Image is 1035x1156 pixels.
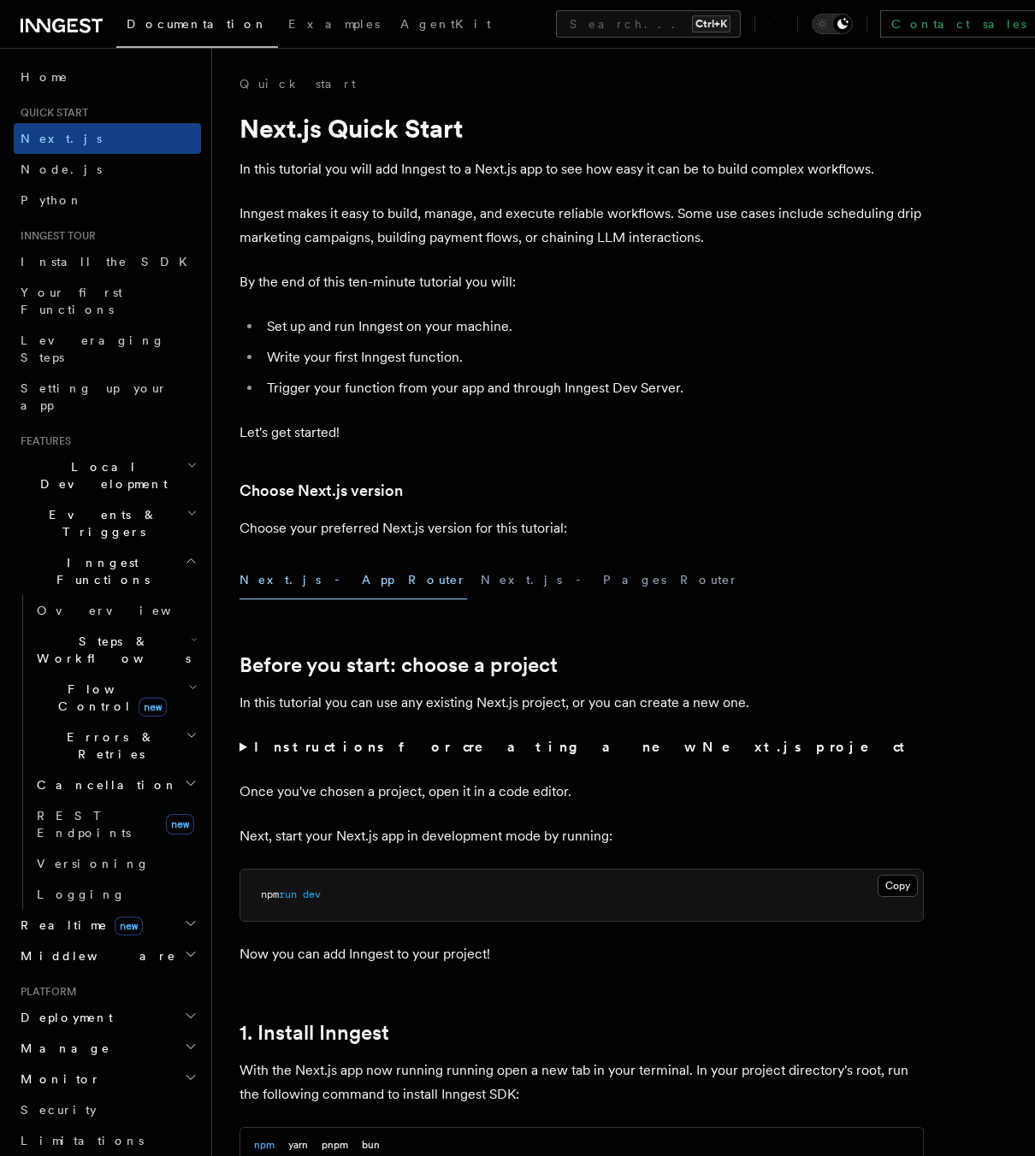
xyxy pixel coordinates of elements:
span: Limitations [21,1134,144,1147]
button: Inngest Functions [14,547,201,595]
button: Flow Controlnew [30,674,201,722]
li: Trigger your function from your app and through Inngest Dev Server. [262,376,924,400]
p: By the end of this ten-minute tutorial you will: [240,270,924,294]
button: Next.js - Pages Router [481,561,739,599]
span: Logging [37,888,126,901]
span: AgentKit [400,17,491,31]
a: Home [14,62,201,92]
a: Security [14,1094,201,1125]
span: run [279,888,297,900]
a: Setting up your app [14,373,201,421]
a: Python [14,185,201,215]
span: Examples [288,17,380,31]
a: Documentation [116,5,278,48]
button: Cancellation [30,770,201,800]
button: Manage [14,1033,201,1064]
p: Choose your preferred Next.js version for this tutorial: [240,516,924,540]
p: Now you can add Inngest to your project! [240,942,924,966]
a: Leveraging Steps [14,325,201,373]
span: Documentation [127,17,268,31]
a: Logging [30,879,201,910]
a: Next.js [14,123,201,154]
button: Events & Triggers [14,499,201,547]
span: Your first Functions [21,286,122,316]
button: Deployment [14,1002,201,1033]
button: Errors & Retries [30,722,201,770]
p: Once you've chosen a project, open it in a code editor. [240,780,924,804]
span: Node.js [21,162,102,176]
span: new [166,814,194,835]
span: Local Development [14,458,186,492]
span: Errors & Retries [30,728,186,763]
span: Platform [14,985,77,999]
li: Write your first Inngest function. [262,345,924,369]
span: Steps & Workflows [30,633,191,667]
li: Set up and run Inngest on your machine. [262,315,924,339]
a: Node.js [14,154,201,185]
button: Middleware [14,941,201,971]
a: Your first Functions [14,277,201,325]
p: Next, start your Next.js app in development mode by running: [240,824,924,848]
a: Overview [30,595,201,626]
button: Copy [878,875,918,897]
span: Deployment [14,1009,113,1026]
span: Features [14,434,71,448]
h1: Next.js Quick Start [240,113,924,144]
span: Overview [37,604,213,617]
span: dev [303,888,321,900]
strong: Instructions for creating a new Next.js project [254,739,912,755]
span: Versioning [37,857,150,870]
span: Next.js [21,132,102,145]
a: Examples [278,5,390,46]
span: new [115,917,143,935]
span: Flow Control [30,681,188,715]
span: Home [21,68,68,86]
button: Realtimenew [14,910,201,941]
button: Monitor [14,1064,201,1094]
span: Realtime [14,917,143,934]
kbd: Ctrl+K [692,15,730,32]
a: AgentKit [390,5,501,46]
span: Leveraging Steps [21,333,165,364]
a: 1. Install Inngest [240,1021,389,1045]
p: In this tutorial you can use any existing Next.js project, or you can create a new one. [240,691,924,715]
span: Inngest Functions [14,554,185,588]
span: Monitor [14,1070,101,1088]
button: Local Development [14,451,201,499]
span: Inngest tour [14,229,96,243]
a: Before you start: choose a project [240,653,558,677]
button: Next.js - App Router [240,561,467,599]
span: Security [21,1103,97,1117]
span: Cancellation [30,776,178,793]
span: REST Endpoints [37,809,131,840]
a: Versioning [30,848,201,879]
summary: Instructions for creating a new Next.js project [240,735,924,759]
p: Let's get started! [240,421,924,445]
button: Toggle dark mode [812,14,853,34]
p: With the Next.js app now running running open a new tab in your terminal. In your project directo... [240,1059,924,1106]
button: Steps & Workflows [30,626,201,674]
p: In this tutorial you will add Inngest to a Next.js app to see how easy it can be to build complex... [240,157,924,181]
span: Events & Triggers [14,506,186,540]
a: Choose Next.js version [240,479,403,503]
p: Inngest makes it easy to build, manage, and execute reliable workflows. Some use cases include sc... [240,202,924,250]
span: new [139,698,167,717]
span: Manage [14,1040,110,1057]
a: Quick start [240,75,356,92]
a: REST Endpointsnew [30,800,201,848]
span: Middleware [14,947,176,964]
a: Install the SDK [14,246,201,277]
span: Python [21,193,83,207]
span: Install the SDK [21,255,198,268]
a: Limitations [14,1125,201,1156]
span: Quick start [14,106,88,120]
span: npm [261,888,279,900]
div: Inngest Functions [14,595,201,910]
span: Setting up your app [21,381,168,412]
button: Search...Ctrl+K [556,10,741,38]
